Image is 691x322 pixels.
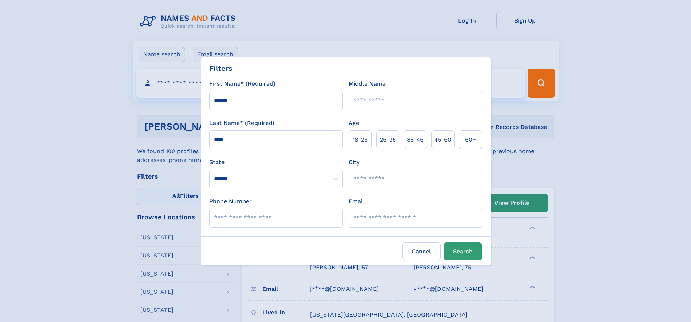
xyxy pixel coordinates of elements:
label: Last Name* (Required) [209,119,275,127]
span: 25‑35 [380,135,396,144]
label: State [209,158,343,167]
span: 45‑60 [434,135,451,144]
span: 60+ [465,135,476,144]
label: Email [349,197,364,206]
label: First Name* (Required) [209,80,275,88]
span: 18‑25 [353,135,367,144]
button: Search [444,242,482,260]
span: 35‑45 [407,135,423,144]
label: Cancel [402,242,441,260]
label: Phone Number [209,197,252,206]
label: City [349,158,359,167]
div: Filters [209,63,233,74]
label: Middle Name [349,80,386,88]
label: Age [349,119,359,127]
